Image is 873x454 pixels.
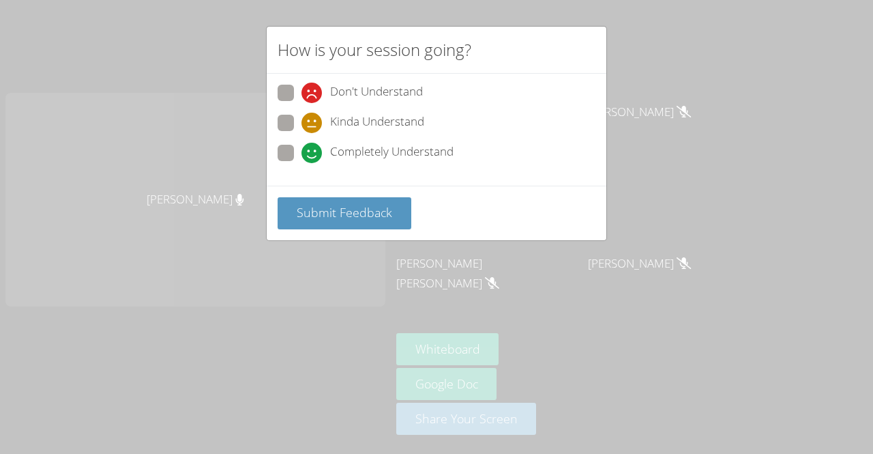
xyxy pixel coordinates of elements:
span: Kinda Understand [330,113,424,133]
h2: How is your session going? [278,38,471,62]
span: Don't Understand [330,83,423,103]
button: Submit Feedback [278,197,411,229]
span: Submit Feedback [297,204,392,221]
span: Completely Understand [330,143,454,163]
